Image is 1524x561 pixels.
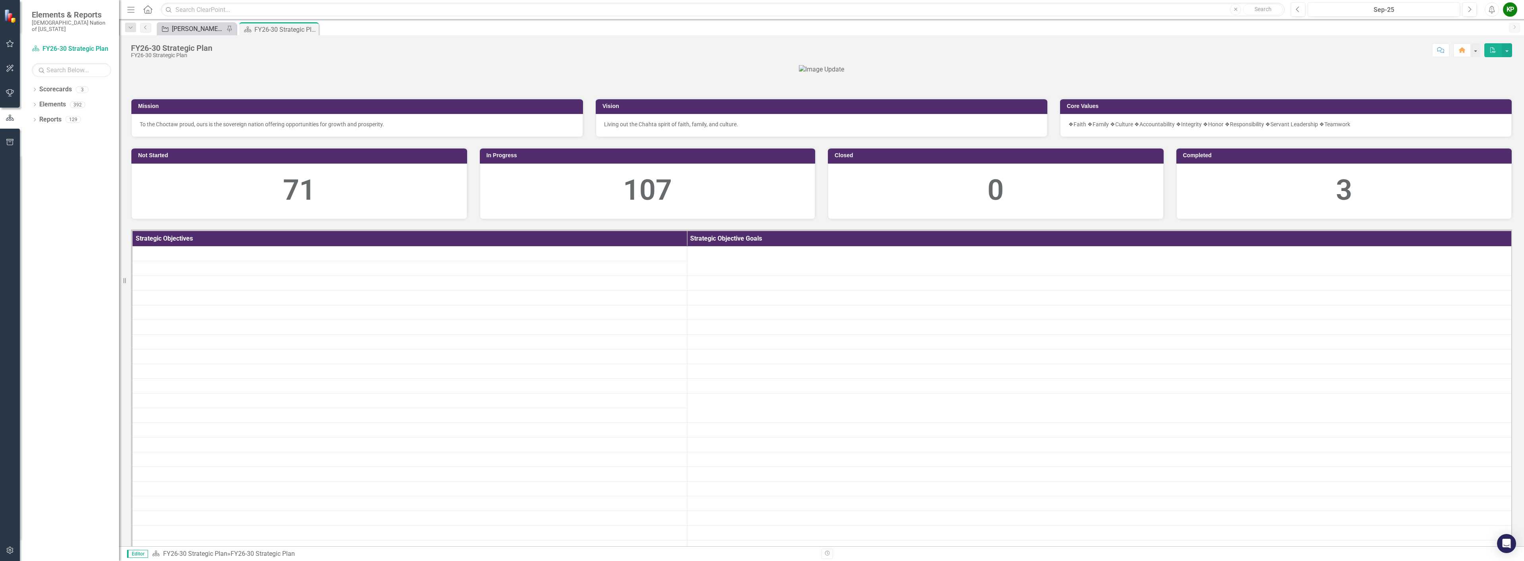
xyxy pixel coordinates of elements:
div: 0 [836,170,1155,211]
a: Elements [39,100,66,109]
h3: Closed [835,152,1160,158]
a: [PERSON_NAME] SO's [159,24,224,34]
button: KP [1503,2,1517,17]
div: [PERSON_NAME] SO's [172,24,224,34]
p: ❖Faith ❖Family ❖Culture ❖Accountability ❖Integrity ❖Honor ❖Responsibility ❖Servant Leadership ❖Te... [1068,120,1503,128]
div: FY26-30 Strategic Plan [231,550,295,557]
div: FY26-30 Strategic Plan [131,44,212,52]
div: FY26-30 Strategic Plan [254,25,317,35]
span: Search [1255,6,1272,12]
a: FY26-30 Strategic Plan [163,550,227,557]
img: ClearPoint Strategy [4,9,18,23]
input: Search Below... [32,63,111,77]
div: » [152,549,816,559]
input: Search ClearPoint... [161,3,1285,17]
button: Search [1243,4,1283,15]
small: [DEMOGRAPHIC_DATA] Nation of [US_STATE] [32,19,111,33]
span: To the Choctaw proud, ours is the sovereign nation offering opportunities for growth and prosperity. [140,121,384,127]
span: Living out the Chahta spirit of faith, family, and culture. [604,121,738,127]
button: Sep-25 [1308,2,1460,17]
a: Reports [39,115,62,124]
div: 3 [1185,170,1504,211]
h3: Mission [138,103,579,109]
div: 107 [488,170,807,211]
h3: Completed [1183,152,1508,158]
h3: Not Started [138,152,463,158]
a: Scorecards [39,85,72,94]
div: 392 [70,101,85,108]
div: Open Intercom Messenger [1497,534,1516,553]
div: FY26-30 Strategic Plan [131,52,212,58]
span: Editor [127,550,148,558]
img: Image Update [799,65,844,74]
div: 129 [65,116,81,123]
div: 3 [76,86,89,93]
h3: In Progress [487,152,812,158]
div: Sep-25 [1310,5,1457,15]
a: FY26-30 Strategic Plan [32,44,111,54]
div: 71 [140,170,459,211]
h3: Vision [602,103,1043,109]
span: Elements & Reports [32,10,111,19]
h3: Core Values [1067,103,1508,109]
